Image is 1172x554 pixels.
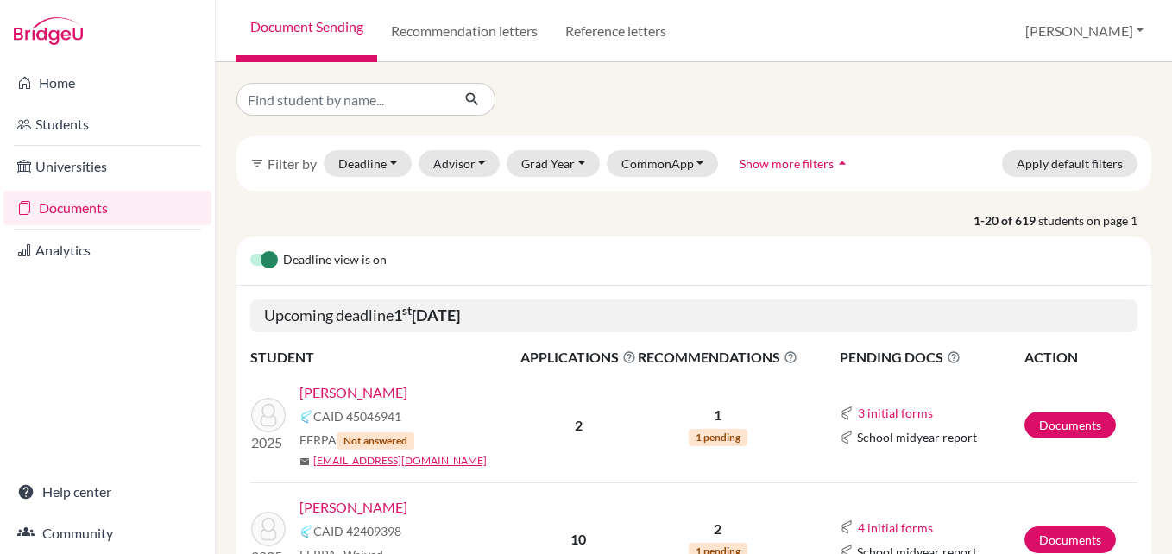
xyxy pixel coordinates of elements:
span: Not answered [337,432,414,450]
th: ACTION [1024,346,1137,368]
button: Grad Year [507,150,600,177]
span: School midyear report [857,428,977,446]
th: STUDENT [250,346,520,368]
span: RECOMMENDATIONS [638,347,797,368]
span: FERPA [299,431,414,450]
span: mail [299,456,310,467]
span: 1 pending [689,429,747,446]
img: Common App logo [840,520,854,534]
button: Apply default filters [1002,150,1137,177]
a: [EMAIL_ADDRESS][DOMAIN_NAME] [313,453,487,469]
a: Community [3,516,211,551]
b: 2 [575,417,583,433]
span: Deadline view is on [283,250,387,271]
span: students on page 1 [1038,211,1151,230]
button: Deadline [324,150,412,177]
a: Documents [3,191,211,225]
input: Find student by name... [236,83,451,116]
a: [PERSON_NAME] [299,497,407,518]
img: Common App logo [299,525,313,538]
a: Students [3,107,211,142]
b: 10 [570,531,586,547]
button: [PERSON_NAME] [1018,15,1151,47]
span: CAID 45046941 [313,407,401,425]
img: Common App logo [840,406,854,420]
a: Documents [1024,412,1116,438]
img: Common App logo [840,431,854,444]
a: Universities [3,149,211,184]
img: Adhikari, Suchit [251,512,286,546]
button: CommonApp [607,150,719,177]
i: arrow_drop_up [834,154,851,172]
a: Home [3,66,211,100]
button: Advisor [419,150,501,177]
a: [PERSON_NAME] [299,382,407,403]
button: 4 initial forms [857,518,934,538]
span: Filter by [268,155,317,172]
img: Acharya, Samir [251,398,286,432]
a: Documents [1024,526,1116,553]
i: filter_list [250,156,264,170]
sup: st [402,304,412,318]
img: Bridge-U [14,17,83,45]
p: 1 [638,405,797,425]
p: 2025 [251,432,286,453]
button: 3 initial forms [857,403,934,423]
span: PENDING DOCS [840,347,1023,368]
h5: Upcoming deadline [250,299,1137,332]
span: Show more filters [740,156,834,171]
span: APPLICATIONS [520,347,636,368]
strong: 1-20 of 619 [974,211,1038,230]
p: 2 [638,519,797,539]
span: CAID 42409398 [313,522,401,540]
b: 1 [DATE] [394,305,460,324]
a: Help center [3,475,211,509]
img: Common App logo [299,410,313,424]
button: Show more filtersarrow_drop_up [725,150,866,177]
a: Analytics [3,233,211,268]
